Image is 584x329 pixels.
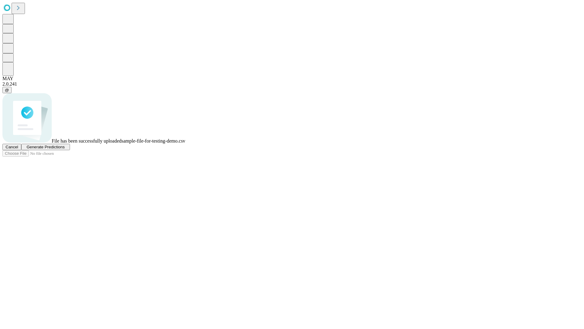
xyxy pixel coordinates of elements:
div: 2.0.241 [2,81,582,87]
button: Generate Predictions [21,144,70,150]
div: MAY [2,76,582,81]
span: sample-file-for-testing-demo.csv [121,138,185,143]
span: File has been successfully uploaded [52,138,121,143]
span: @ [5,88,9,92]
span: Cancel [5,145,18,149]
span: Generate Predictions [26,145,64,149]
button: Cancel [2,144,21,150]
button: @ [2,87,12,93]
